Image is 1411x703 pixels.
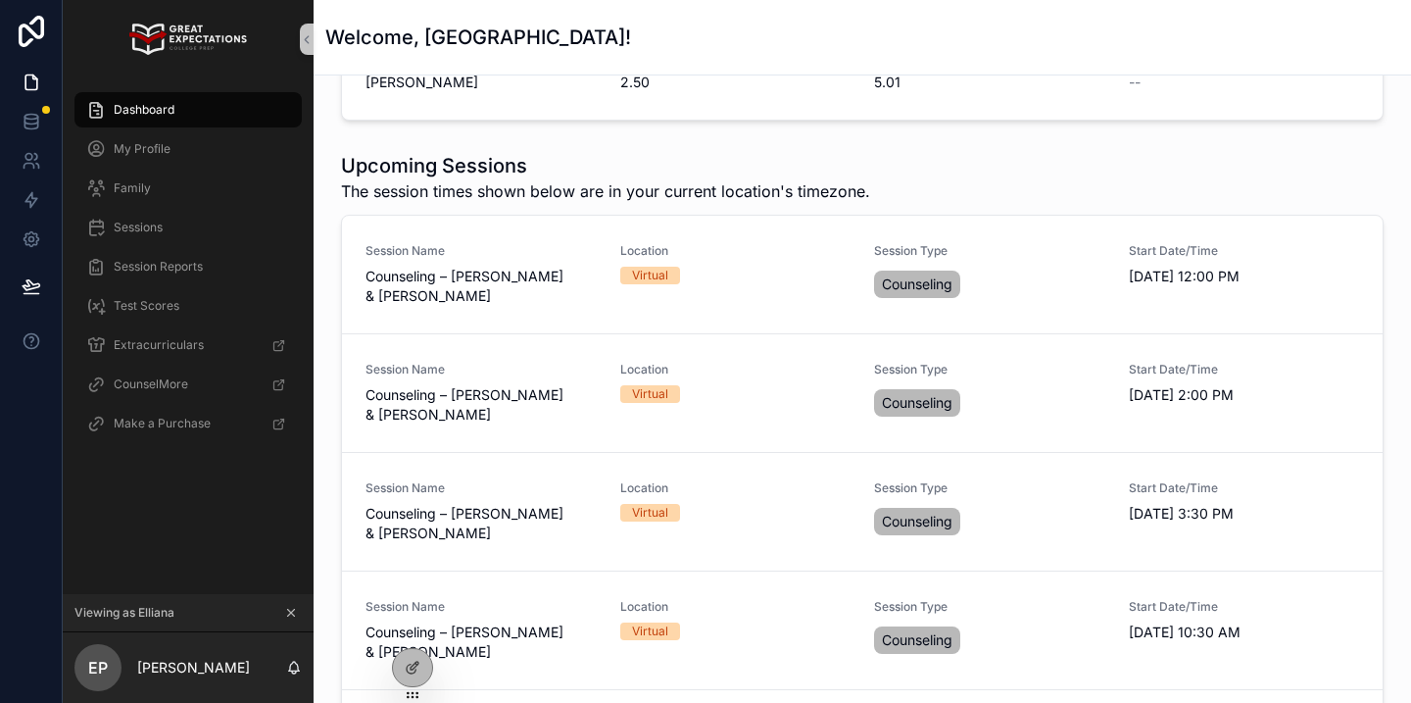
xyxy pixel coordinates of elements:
[632,504,668,522] div: Virtual
[1129,362,1360,377] span: Start Date/Time
[1129,267,1360,286] span: [DATE] 12:00 PM
[874,362,1105,377] span: Session Type
[874,243,1105,259] span: Session Type
[325,24,631,51] h1: Welcome, [GEOGRAPHIC_DATA]!
[74,406,302,441] a: Make a Purchase
[882,393,952,413] span: Counseling
[1129,385,1360,405] span: [DATE] 2:00 PM
[74,131,302,167] a: My Profile
[632,267,668,284] div: Virtual
[114,220,163,235] span: Sessions
[74,367,302,402] a: CounselMore
[365,362,597,377] span: Session Name
[63,78,314,467] div: scrollable content
[341,179,870,203] span: The session times shown below are in your current location's timezone.
[365,267,597,306] span: Counseling – [PERSON_NAME] & [PERSON_NAME]
[74,249,302,284] a: Session Reports
[114,141,170,157] span: My Profile
[114,180,151,196] span: Family
[365,504,597,543] span: Counseling – [PERSON_NAME] & [PERSON_NAME]
[874,73,1105,92] span: 5.01
[365,73,597,92] span: [PERSON_NAME]
[114,102,174,118] span: Dashboard
[1129,623,1360,642] span: [DATE] 10:30 AM
[365,599,597,615] span: Session Name
[114,298,179,314] span: Test Scores
[620,243,851,259] span: Location
[74,210,302,245] a: Sessions
[882,512,952,531] span: Counseling
[137,658,250,678] p: [PERSON_NAME]
[129,24,246,55] img: App logo
[365,385,597,425] span: Counseling – [PERSON_NAME] & [PERSON_NAME]
[365,243,597,259] span: Session Name
[632,623,668,640] div: Virtual
[114,416,211,431] span: Make a Purchase
[341,152,870,179] h1: Upcoming Sessions
[74,288,302,324] a: Test Scores
[620,480,851,496] span: Location
[114,377,188,392] span: CounselMore
[632,385,668,403] div: Virtual
[1129,73,1141,92] span: --
[74,605,174,621] span: Viewing as Elliana
[1129,599,1360,615] span: Start Date/Time
[74,327,302,363] a: Extracurriculars
[74,171,302,206] a: Family
[1129,504,1360,524] span: [DATE] 3:30 PM
[874,599,1105,615] span: Session Type
[882,275,952,294] span: Counseling
[620,73,851,92] span: 2.50
[365,623,597,662] span: Counseling – [PERSON_NAME] & [PERSON_NAME]
[620,599,851,615] span: Location
[114,337,204,353] span: Extracurriculars
[882,630,952,650] span: Counseling
[74,92,302,127] a: Dashboard
[114,259,203,275] span: Session Reports
[1129,480,1360,496] span: Start Date/Time
[88,656,108,679] span: EP
[1129,243,1360,259] span: Start Date/Time
[620,362,851,377] span: Location
[365,480,597,496] span: Session Name
[874,480,1105,496] span: Session Type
